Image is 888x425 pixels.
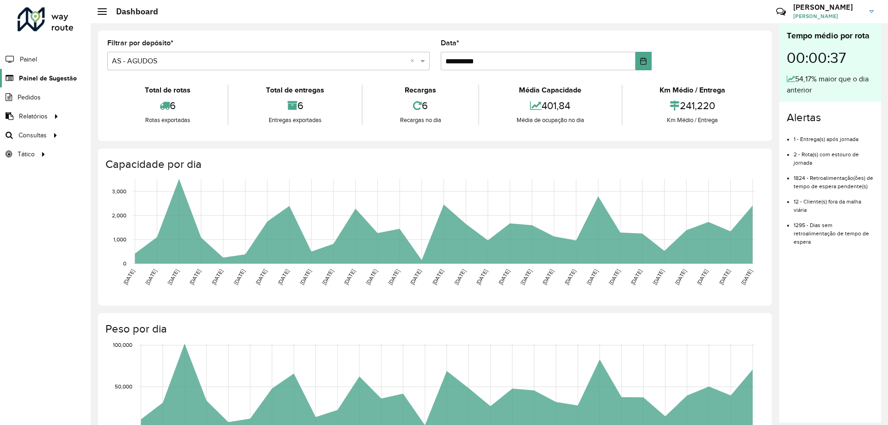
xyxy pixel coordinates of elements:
span: Relatórios [19,111,48,121]
div: 6 [365,96,476,116]
h4: Alertas [787,111,874,124]
div: Rotas exportadas [110,116,225,125]
text: 1,000 [113,236,126,242]
div: Média Capacidade [481,85,619,96]
span: [PERSON_NAME] [793,12,863,20]
text: [DATE] [343,268,356,286]
text: [DATE] [365,268,378,286]
text: [DATE] [144,268,158,286]
div: Total de entregas [231,85,359,96]
text: [DATE] [608,268,621,286]
text: [DATE] [497,268,511,286]
text: 3,000 [112,188,126,194]
text: [DATE] [586,268,599,286]
text: 0 [123,260,126,266]
label: Filtrar por depósito [107,37,173,49]
div: 6 [110,96,225,116]
text: 100,000 [113,342,132,348]
text: [DATE] [696,268,709,286]
text: [DATE] [166,268,180,286]
text: [DATE] [299,268,312,286]
div: Recargas no dia [365,116,476,125]
div: Recargas [365,85,476,96]
div: 6 [231,96,359,116]
div: Km Médio / Entrega [625,85,760,96]
text: [DATE] [233,268,246,286]
h4: Capacidade por dia [105,158,763,171]
text: [DATE] [122,268,136,286]
text: [DATE] [431,268,444,286]
text: [DATE] [652,268,665,286]
a: Contato Rápido [771,2,791,22]
text: 2,000 [112,212,126,218]
text: [DATE] [387,268,401,286]
div: 401,84 [481,96,619,116]
li: 12 - Cliente(s) fora da malha viária [794,191,874,214]
h3: [PERSON_NAME] [793,3,863,12]
text: [DATE] [254,268,268,286]
span: Painel [20,55,37,64]
h4: Peso por dia [105,322,763,336]
h2: Dashboard [107,6,158,17]
text: [DATE] [541,268,555,286]
span: Painel de Sugestão [19,74,77,83]
div: 54,17% maior que o dia anterior [787,74,874,96]
div: Média de ocupação no dia [481,116,619,125]
div: 241,220 [625,96,760,116]
text: [DATE] [519,268,533,286]
div: Entregas exportadas [231,116,359,125]
text: [DATE] [453,268,467,286]
li: 1824 - Retroalimentação(ões) de tempo de espera pendente(s) [794,167,874,191]
div: Total de rotas [110,85,225,96]
span: Consultas [18,130,47,140]
button: Choose Date [635,52,652,70]
span: Clear all [410,55,418,67]
text: 50,000 [115,383,132,389]
li: 1 - Entrega(s) após jornada [794,128,874,143]
li: 1295 - Dias sem retroalimentação de tempo de espera [794,214,874,246]
div: Tempo médio por rota [787,30,874,42]
text: [DATE] [740,268,753,286]
li: 2 - Rota(s) com estouro de jornada [794,143,874,167]
text: [DATE] [321,268,334,286]
span: Tático [18,149,35,159]
text: [DATE] [210,268,224,286]
label: Data [441,37,459,49]
div: 00:00:37 [787,42,874,74]
div: Km Médio / Entrega [625,116,760,125]
text: [DATE] [188,268,202,286]
text: [DATE] [674,268,687,286]
span: Pedidos [18,92,41,102]
text: [DATE] [718,268,731,286]
text: [DATE] [563,268,577,286]
text: [DATE] [629,268,643,286]
text: [DATE] [409,268,422,286]
text: [DATE] [475,268,488,286]
text: [DATE] [277,268,290,286]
